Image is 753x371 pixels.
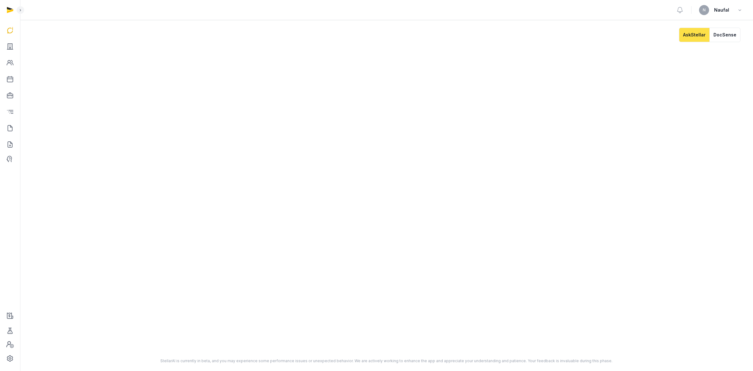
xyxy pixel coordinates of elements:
[93,358,680,363] div: StellarAI is currently in beta, and you may experience some performance issues or unexpected beha...
[714,6,729,14] span: Naufal
[703,8,706,12] span: N
[679,28,709,42] button: AskStellar
[699,5,709,15] button: N
[709,28,740,42] button: DocSense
